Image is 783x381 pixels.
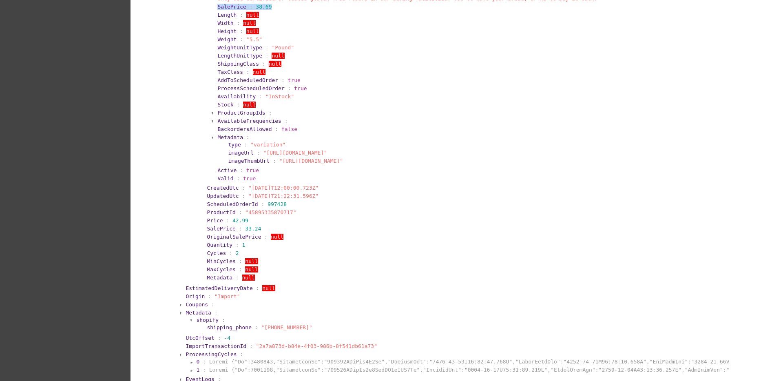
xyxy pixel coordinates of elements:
[245,258,258,264] span: null
[243,175,256,182] span: true
[281,126,297,132] span: false
[239,266,242,272] span: :
[243,102,256,108] span: null
[288,77,301,83] span: true
[256,343,377,349] span: "2a7a873d-b84e-4f03-986b-8f541db61a73"
[228,142,241,148] span: type
[259,93,262,100] span: :
[239,209,242,215] span: :
[207,226,235,232] span: SalePrice
[250,343,253,349] span: :
[265,53,269,59] span: :
[246,36,262,42] span: "5.5"
[279,158,343,164] span: "[URL][DOMAIN_NAME]"
[263,150,327,156] span: "[URL][DOMAIN_NAME]"
[288,85,291,91] span: :
[207,275,232,281] span: Metadata
[269,110,272,116] span: :
[240,28,243,34] span: :
[218,335,221,341] span: :
[236,275,239,281] span: :
[244,142,248,148] span: :
[203,367,206,373] span: :
[253,69,265,75] span: null
[237,102,240,108] span: :
[250,142,285,148] span: "variation"
[255,324,258,330] span: :
[186,343,246,349] span: ImportTransactionId
[246,12,259,18] span: null
[271,234,283,240] span: null
[217,20,233,26] span: Width
[217,44,262,51] span: WeightUnitType
[246,167,259,173] span: true
[236,242,239,248] span: :
[207,242,232,248] span: Quantity
[203,359,206,365] span: :
[217,12,237,18] span: Length
[186,285,252,291] span: EstimatedDeliveryDate
[196,367,199,373] span: 1
[268,201,287,207] span: 997428
[217,134,243,140] span: Metadata
[246,69,250,75] span: :
[250,4,253,10] span: :
[257,150,260,156] span: :
[217,102,233,108] span: Stock
[243,20,256,26] span: null
[232,217,248,224] span: 42.99
[215,293,240,299] span: "Import"
[272,53,284,59] span: null
[226,217,229,224] span: :
[248,193,319,199] span: "[DATE]T21:22:31.596Z"
[217,93,256,100] span: Availability
[196,317,219,323] span: shopify
[285,118,288,124] span: :
[245,209,296,215] span: "45895335870717"
[207,324,252,330] span: shipping_phone
[186,310,211,316] span: Metadata
[236,250,239,256] span: 2
[246,134,250,140] span: :
[256,285,259,291] span: :
[265,93,294,100] span: "InStock"
[246,28,259,34] span: null
[269,61,281,67] span: null
[207,258,235,264] span: MinCycles
[228,150,254,156] span: imageUrl
[211,301,215,308] span: :
[207,217,223,224] span: Price
[242,275,255,281] span: null
[240,36,243,42] span: :
[217,118,281,124] span: AvailableFrequencies
[207,201,258,207] span: ScheduledOrderId
[275,126,278,132] span: :
[217,53,262,59] span: LengthUnitType
[245,226,261,232] span: 33.24
[222,317,225,323] span: :
[186,301,208,308] span: Coupons
[224,335,230,341] span: -4
[196,359,199,365] span: 0
[256,4,272,10] span: 38.69
[217,28,237,34] span: Height
[281,77,285,83] span: :
[261,324,312,330] span: "[PHONE_NUMBER]"
[237,175,240,182] span: :
[217,36,237,42] span: Weight
[273,158,276,164] span: :
[207,250,226,256] span: Cycles
[261,201,264,207] span: :
[207,234,261,240] span: OriginalSalePrice
[272,44,294,51] span: "Pound"
[217,175,233,182] span: Valid
[242,242,246,248] span: 1
[240,12,243,18] span: :
[264,234,268,240] span: :
[242,193,246,199] span: :
[208,293,211,299] span: :
[217,110,265,116] span: ProductGroupIds
[240,167,243,173] span: :
[248,185,319,191] span: "[DATE]T12:00:00.723Z"
[217,61,259,67] span: ShippingClass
